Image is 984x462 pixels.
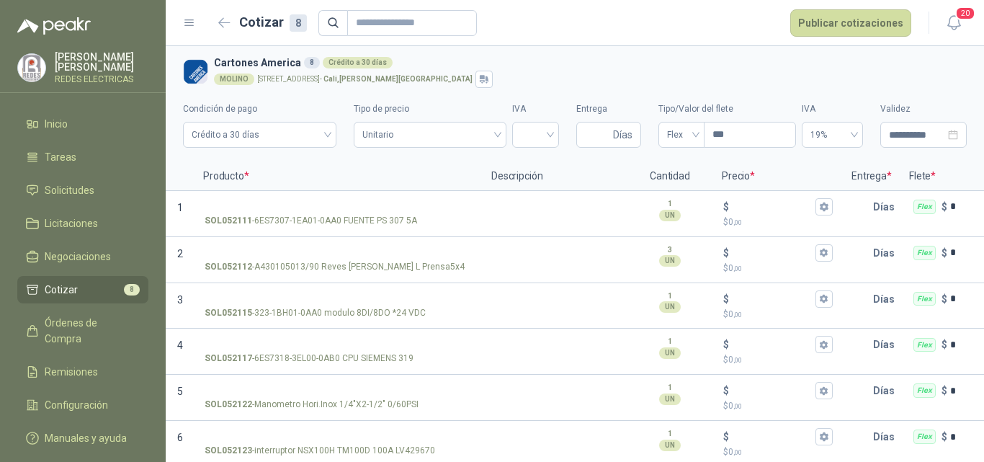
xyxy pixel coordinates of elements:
div: UN [659,301,681,313]
span: Cotizar [45,282,78,298]
p: Entrega [843,162,900,191]
p: $ [941,291,947,307]
p: Precio [713,162,843,191]
div: UN [659,440,681,451]
label: Entrega [576,102,641,116]
div: Crédito a 30 días [323,57,393,68]
span: Manuales y ayuda [45,430,127,446]
p: 1 [668,382,672,394]
p: $ [723,383,729,399]
p: 1 [668,198,672,210]
span: 5 [177,386,183,397]
p: $ [941,429,947,445]
img: Company Logo [183,59,208,84]
div: Flex [913,292,936,306]
p: - 6ES7307-1EA01-0AA0 FUENTE PS 307 5A [205,214,417,228]
p: $ [941,383,947,399]
input: SOL052117-6ES7318-3EL00-0AB0 CPU SIEMENS 319 [205,339,473,350]
p: $ [723,399,833,413]
p: $ [723,291,729,307]
input: $$0,00 [732,339,813,350]
span: 19% [810,124,854,146]
input: SOL052112-A430105013/90 Reves [PERSON_NAME] L Prensa5x4 [205,248,473,259]
a: Inicio [17,110,148,138]
a: Solicitudes [17,177,148,204]
p: $ [723,445,833,459]
p: 3 [668,244,672,256]
label: IVA [802,102,863,116]
div: Flex [913,246,936,260]
p: 1 [668,336,672,347]
div: UN [659,394,681,405]
input: $$0,00 [732,201,813,212]
p: Producto [194,162,483,191]
label: IVA [512,102,559,116]
div: UN [659,347,681,359]
span: Días [613,123,632,147]
p: [STREET_ADDRESS] - [257,76,473,83]
p: $ [723,353,833,367]
strong: SOL052117 [205,352,252,365]
input: $$0,00 [732,432,813,443]
button: $$0,00 [815,336,833,353]
a: Cotizar8 [17,276,148,303]
span: ,00 [733,265,742,272]
button: 20 [941,10,967,36]
span: 20 [955,6,975,20]
p: 1 [668,428,672,440]
span: 0 [728,217,742,227]
div: 8 [304,57,320,68]
span: ,00 [733,356,742,364]
span: Tareas [45,149,76,165]
p: - 323-1BH01-0AA0 modulo 8DI/8DO *24 VDC [205,306,426,320]
div: MOLINO [214,74,254,85]
p: $ [723,245,729,261]
div: Flex [913,338,936,352]
span: 1 [177,202,183,213]
div: Flex [913,200,936,214]
p: $ [723,216,833,229]
p: - Manometro Hori.Inox 1/4"X2-1/2" 0/60PSI [205,398,419,412]
label: Validez [880,102,967,116]
span: 0 [728,447,742,457]
p: $ [941,337,947,352]
h3: Cartones America [214,55,961,71]
span: 3 [177,294,183,306]
p: $ [723,308,833,321]
input: SOL052122-Manometro Hori.Inox 1/4"X2-1/2" 0/60PSI [205,386,473,396]
p: [PERSON_NAME] [PERSON_NAME] [55,52,148,72]
p: Días [873,192,900,221]
p: Días [873,330,900,359]
div: Flex [913,430,936,444]
label: Tipo/Valor del flete [658,102,796,116]
span: Negociaciones [45,249,111,265]
p: 1 [668,290,672,302]
button: $$0,00 [815,198,833,216]
span: Crédito a 30 días [192,124,328,146]
span: 0 [728,401,742,411]
span: 0 [728,355,742,365]
p: $ [723,337,729,352]
input: $$0,00 [732,386,813,396]
a: Remisiones [17,358,148,386]
button: $$0,00 [815,382,833,399]
p: - 6ES7318-3EL00-0AB0 CPU SIEMENS 319 [205,352,413,365]
img: Company Logo [18,54,45,81]
img: Logo peakr [17,17,91,35]
span: 0 [728,263,742,273]
label: Tipo de precio [354,102,506,116]
span: Configuración [45,397,108,413]
p: $ [941,199,947,215]
span: 0 [728,309,742,319]
span: 8 [124,284,140,296]
h2: Cotizar [239,12,307,32]
p: - interruptor NSX100H TM100D 100A LV429670 [205,444,435,458]
div: 8 [290,14,307,32]
p: Días [873,285,900,314]
span: ,00 [733,311,742,319]
p: Descripción [483,162,627,191]
a: Órdenes de Compra [17,309,148,352]
p: $ [941,245,947,261]
a: Manuales y ayuda [17,425,148,452]
button: Publicar cotizaciones [790,9,911,37]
